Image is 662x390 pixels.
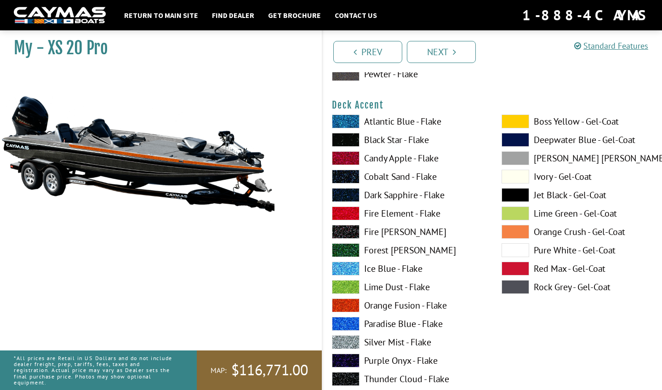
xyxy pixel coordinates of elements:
[332,67,483,81] label: Pewter - Flake
[332,133,483,147] label: Black Star - Flake
[502,225,653,239] label: Orange Crush - Gel-Coat
[502,133,653,147] label: Deepwater Blue - Gel-Coat
[502,262,653,275] label: Red Max - Gel-Coat
[574,40,648,51] a: Standard Features
[231,361,308,380] span: $116,771.00
[332,372,483,386] label: Thunder Cloud - Flake
[502,280,653,294] label: Rock Grey - Gel-Coat
[332,262,483,275] label: Ice Blue - Flake
[14,38,299,58] h1: My - XS 20 Pro
[332,115,483,128] label: Atlantic Blue - Flake
[502,115,653,128] label: Boss Yellow - Gel-Coat
[522,5,648,25] div: 1-888-4CAYMAS
[502,243,653,257] label: Pure White - Gel-Coat
[14,350,176,390] p: *All prices are Retail in US Dollars and do not include dealer freight, prep, tariffs, fees, taxe...
[502,170,653,184] label: Ivory - Gel-Coat
[332,206,483,220] label: Fire Element - Flake
[502,151,653,165] label: [PERSON_NAME] [PERSON_NAME] - Gel-Coat
[332,298,483,312] label: Orange Fusion - Flake
[263,9,325,21] a: Get Brochure
[332,188,483,202] label: Dark Sapphire - Flake
[207,9,259,21] a: Find Dealer
[331,40,662,63] ul: Pagination
[120,9,203,21] a: Return to main site
[407,41,476,63] a: Next
[502,206,653,220] label: Lime Green - Gel-Coat
[14,7,106,24] img: white-logo-c9c8dbefe5ff5ceceb0f0178aa75bf4bb51f6bca0971e226c86eb53dfe498488.png
[502,188,653,202] label: Jet Black - Gel-Coat
[332,335,483,349] label: Silver Mist - Flake
[332,280,483,294] label: Lime Dust - Flake
[197,350,322,390] a: MAP:$116,771.00
[211,366,227,375] span: MAP:
[332,354,483,367] label: Purple Onyx - Flake
[330,9,382,21] a: Contact Us
[332,170,483,184] label: Cobalt Sand - Flake
[332,225,483,239] label: Fire [PERSON_NAME]
[332,243,483,257] label: Forest [PERSON_NAME]
[332,151,483,165] label: Candy Apple - Flake
[333,41,402,63] a: Prev
[332,99,653,111] h4: Deck Accent
[332,317,483,331] label: Paradise Blue - Flake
